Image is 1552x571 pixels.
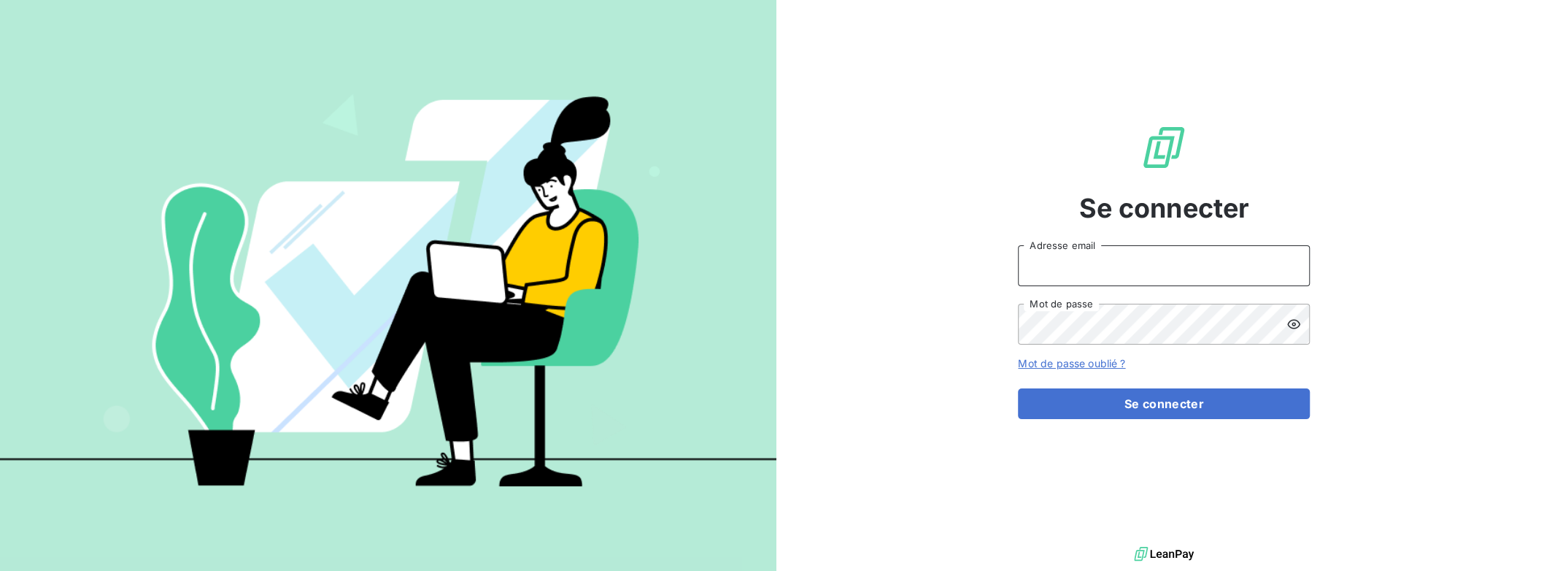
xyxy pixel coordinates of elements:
[1140,124,1187,171] img: Logo LeanPay
[1018,245,1310,286] input: placeholder
[1018,357,1125,369] a: Mot de passe oublié ?
[1078,188,1249,228] span: Se connecter
[1018,388,1310,419] button: Se connecter
[1134,543,1194,565] img: logo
